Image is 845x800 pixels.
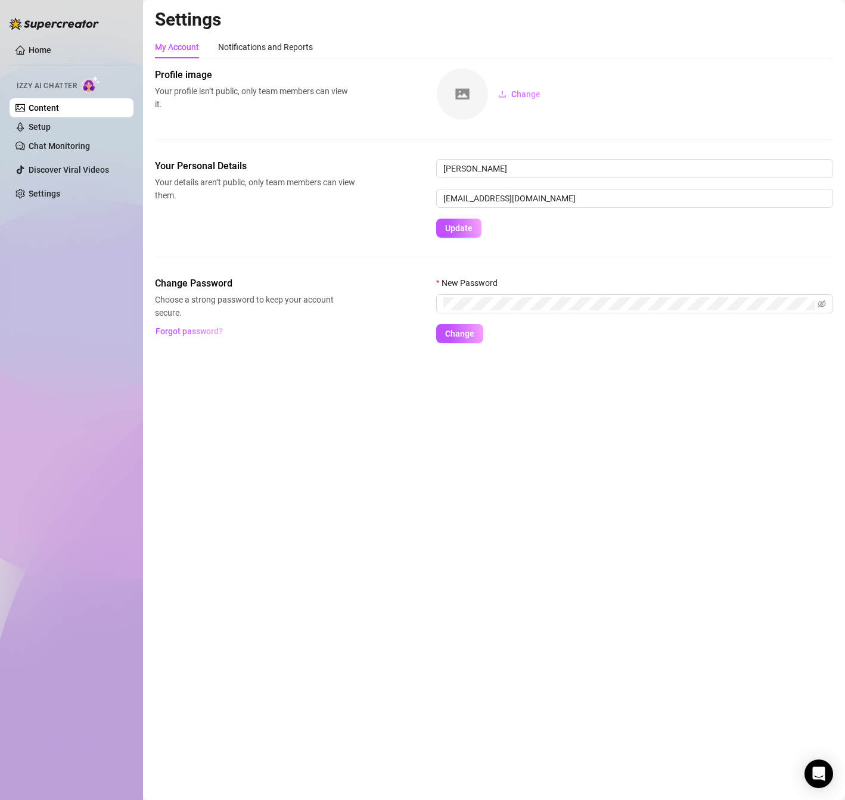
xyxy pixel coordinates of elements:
span: Profile image [155,68,355,82]
span: Forgot password? [156,326,223,336]
img: logo-BBDzfeDw.svg [10,18,99,30]
input: Enter name [436,159,833,178]
a: Content [29,103,59,113]
h2: Settings [155,8,833,31]
div: Notifications and Reports [218,41,313,54]
span: upload [498,90,507,98]
span: Change Password [155,276,355,291]
span: Your profile isn’t public, only team members can view it. [155,85,355,111]
span: eye-invisible [818,300,826,308]
button: Update [436,219,481,238]
button: Change [436,324,483,343]
span: Your Personal Details [155,159,355,173]
label: New Password [436,276,505,290]
span: Update [445,223,473,233]
span: Change [511,89,540,99]
a: Settings [29,189,60,198]
span: Your details aren’t public, only team members can view them. [155,176,355,202]
span: Change [445,329,474,338]
input: New Password [443,297,815,310]
a: Chat Monitoring [29,141,90,151]
a: Home [29,45,51,55]
button: Change [489,85,550,104]
button: Forgot password? [155,322,223,341]
img: square-placeholder.png [437,69,488,120]
span: Izzy AI Chatter [17,80,77,92]
img: AI Chatter [82,76,100,93]
a: Setup [29,122,51,132]
a: Discover Viral Videos [29,165,109,175]
div: My Account [155,41,199,54]
input: Enter new email [436,189,833,208]
div: Open Intercom Messenger [804,759,833,788]
span: Choose a strong password to keep your account secure. [155,293,355,319]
